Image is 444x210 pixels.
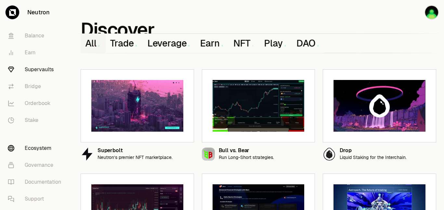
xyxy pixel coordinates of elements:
button: All [81,34,105,53]
button: Earn [196,34,229,53]
div: Drop [340,148,407,153]
a: Bridge [3,78,70,95]
a: Earn [3,44,70,61]
a: Documentation [3,174,70,190]
img: Superbolt preview image [91,80,183,132]
a: Ecosystem [3,140,70,157]
div: 6 [135,45,137,47]
a: Balance [3,27,70,44]
div: 22 [98,45,100,47]
p: Neutron’s premier NFT marketplace. [98,155,173,160]
button: NFT [229,34,260,53]
div: 6 [188,45,190,47]
a: Supervaults [3,61,70,78]
button: Leverage [143,34,196,53]
img: Bull vs. Bear preview image [213,80,305,132]
a: Governance [3,157,70,174]
h1: Discover [81,22,154,37]
div: 11 [221,45,223,47]
p: Liquid Staking for the Interchain. [340,155,407,160]
p: Run Long-Short strategies. [219,155,274,160]
div: Superbolt [98,148,173,153]
img: Drop preview image [333,80,425,132]
div: 1 [252,45,254,47]
div: 4 [284,45,286,47]
button: Trade [105,34,143,53]
a: Support [3,190,70,207]
div: Bull vs. Bear [219,148,274,153]
div: 3 [317,45,319,47]
a: Stake [3,112,70,129]
a: Orderbook [3,95,70,112]
button: Play [259,34,292,53]
img: Tradeguru [425,6,438,19]
button: DAO [292,34,325,53]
